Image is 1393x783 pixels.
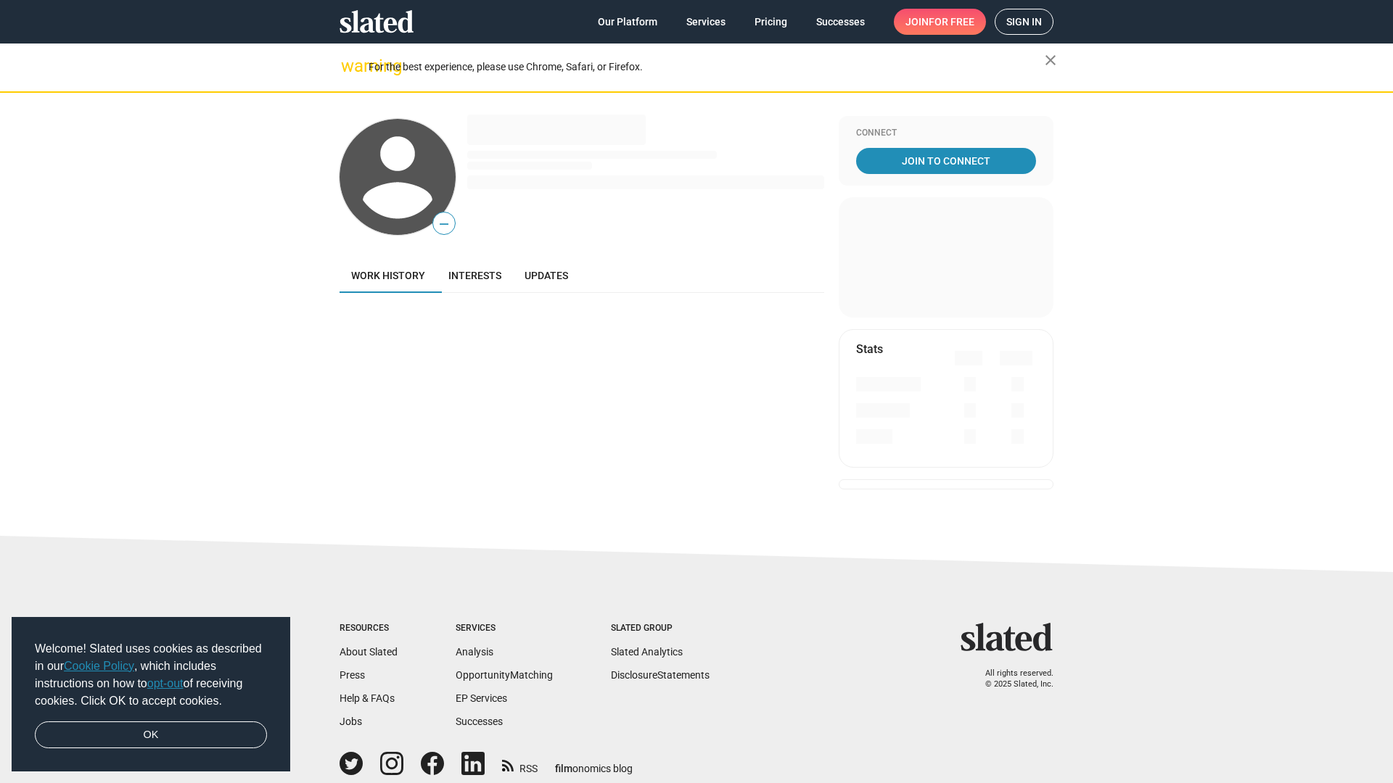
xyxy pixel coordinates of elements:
[340,623,398,634] div: Resources
[856,128,1036,139] div: Connect
[456,646,493,658] a: Analysis
[64,660,134,672] a: Cookie Policy
[351,270,425,281] span: Work history
[341,57,358,75] mat-icon: warning
[555,763,572,774] span: film
[433,215,455,233] span: —
[369,57,1045,77] div: For the best experience, please use Chrome, Safari, or Firefox.
[611,669,710,681] a: DisclosureStatements
[675,9,737,35] a: Services
[586,9,669,35] a: Our Platform
[1042,51,1059,69] mat-icon: close
[12,617,290,772] div: cookieconsent
[611,646,683,658] a: Slated Analytics
[755,9,787,35] span: Pricing
[816,9,865,35] span: Successes
[437,258,513,293] a: Interests
[456,623,553,634] div: Services
[35,721,267,749] a: dismiss cookie message
[525,270,568,281] span: Updates
[340,669,365,681] a: Press
[555,750,633,776] a: filmonomics blog
[340,258,437,293] a: Work history
[859,148,1033,174] span: Join To Connect
[805,9,876,35] a: Successes
[894,9,986,35] a: Joinfor free
[456,716,503,727] a: Successes
[686,9,726,35] span: Services
[513,258,580,293] a: Updates
[970,668,1053,689] p: All rights reserved. © 2025 Slated, Inc.
[743,9,799,35] a: Pricing
[340,716,362,727] a: Jobs
[929,9,974,35] span: for free
[1006,9,1042,34] span: Sign in
[502,753,538,776] a: RSS
[340,692,395,704] a: Help & FAQs
[856,148,1036,174] a: Join To Connect
[456,692,507,704] a: EP Services
[905,9,974,35] span: Join
[598,9,657,35] span: Our Platform
[35,640,267,710] span: Welcome! Slated uses cookies as described in our , which includes instructions on how to of recei...
[340,646,398,658] a: About Slated
[147,677,184,689] a: opt-out
[856,341,883,357] mat-card-title: Stats
[448,270,501,281] span: Interests
[995,9,1053,35] a: Sign in
[456,669,553,681] a: OpportunityMatching
[611,623,710,634] div: Slated Group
